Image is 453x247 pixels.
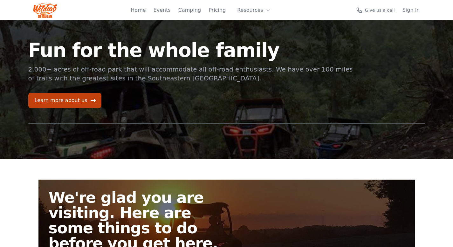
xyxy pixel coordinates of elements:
[365,7,395,13] span: Give us a call
[178,6,201,14] a: Camping
[33,3,57,18] img: Wildcat Logo
[209,6,226,14] a: Pricing
[131,6,146,14] a: Home
[233,4,275,17] button: Resources
[28,65,354,83] p: 2,000+ acres of off-road park that will accommodate all off-road enthusiasts. We have over 100 mi...
[356,7,395,13] a: Give us a call
[402,6,420,14] a: Sign In
[28,41,354,60] h1: Fun for the whole family
[154,6,171,14] a: Events
[28,93,101,108] a: Learn more about us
